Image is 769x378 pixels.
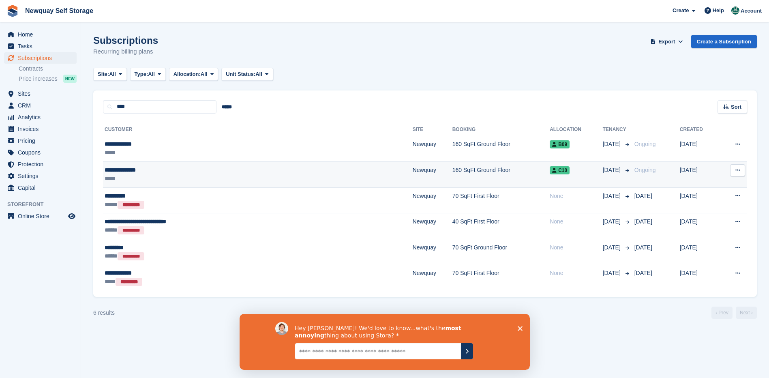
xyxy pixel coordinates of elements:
[550,269,603,277] div: None
[741,7,762,15] span: Account
[550,166,570,174] span: C10
[603,166,622,174] span: [DATE]
[413,123,452,136] th: Site
[19,74,77,83] a: Price increases NEW
[18,182,66,193] span: Capital
[4,147,77,158] a: menu
[4,135,77,146] a: menu
[93,47,158,56] p: Recurring billing plans
[413,265,452,290] td: Newquay
[634,193,652,199] span: [DATE]
[4,112,77,123] a: menu
[93,68,127,81] button: Site: All
[680,265,719,290] td: [DATE]
[18,41,66,52] span: Tasks
[4,41,77,52] a: menu
[109,70,116,78] span: All
[452,213,550,239] td: 40 SqFt First Floor
[18,123,66,135] span: Invoices
[98,70,109,78] span: Site:
[680,123,719,136] th: Created
[255,70,262,78] span: All
[18,52,66,64] span: Subscriptions
[634,270,652,276] span: [DATE]
[19,65,77,73] a: Contracts
[4,52,77,64] a: menu
[634,244,652,251] span: [DATE]
[550,217,603,226] div: None
[18,159,66,170] span: Protection
[603,123,631,136] th: Tenancy
[201,70,208,78] span: All
[103,123,413,136] th: Customer
[711,307,733,319] a: Previous
[452,239,550,265] td: 70 SqFt Ground Floor
[550,243,603,252] div: None
[452,187,550,213] td: 70 SqFt First Floor
[713,6,724,15] span: Help
[4,182,77,193] a: menu
[603,140,622,148] span: [DATE]
[710,307,758,319] nav: Page
[452,123,550,136] th: Booking
[680,239,719,265] td: [DATE]
[413,239,452,265] td: Newquay
[673,6,689,15] span: Create
[18,100,66,111] span: CRM
[148,70,155,78] span: All
[634,218,652,225] span: [DATE]
[603,269,622,277] span: [DATE]
[731,6,739,15] img: JON
[634,167,656,173] span: Ongoing
[4,88,77,99] a: menu
[452,265,550,290] td: 70 SqFt First Floor
[413,187,452,213] td: Newquay
[135,70,148,78] span: Type:
[18,210,66,222] span: Online Store
[413,136,452,162] td: Newquay
[63,75,77,83] div: NEW
[731,103,741,111] span: Sort
[452,162,550,188] td: 160 SqFt Ground Floor
[18,88,66,99] span: Sites
[550,123,603,136] th: Allocation
[691,35,757,48] a: Create a Subscription
[93,35,158,46] h1: Subscriptions
[174,70,201,78] span: Allocation:
[4,170,77,182] a: menu
[452,136,550,162] td: 160 SqFt Ground Floor
[680,187,719,213] td: [DATE]
[550,140,570,148] span: B09
[736,307,757,319] a: Next
[18,170,66,182] span: Settings
[413,213,452,239] td: Newquay
[603,192,622,200] span: [DATE]
[4,159,77,170] a: menu
[19,75,58,83] span: Price increases
[634,141,656,147] span: Ongoing
[22,4,96,17] a: Newquay Self Storage
[130,68,166,81] button: Type: All
[18,112,66,123] span: Analytics
[18,135,66,146] span: Pricing
[93,309,115,317] div: 6 results
[603,243,622,252] span: [DATE]
[226,70,255,78] span: Unit Status:
[67,211,77,221] a: Preview store
[680,162,719,188] td: [DATE]
[680,213,719,239] td: [DATE]
[649,35,685,48] button: Export
[658,38,675,46] span: Export
[4,210,77,222] a: menu
[18,147,66,158] span: Coupons
[221,68,273,81] button: Unit Status: All
[680,136,719,162] td: [DATE]
[550,192,603,200] div: None
[18,29,66,40] span: Home
[4,100,77,111] a: menu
